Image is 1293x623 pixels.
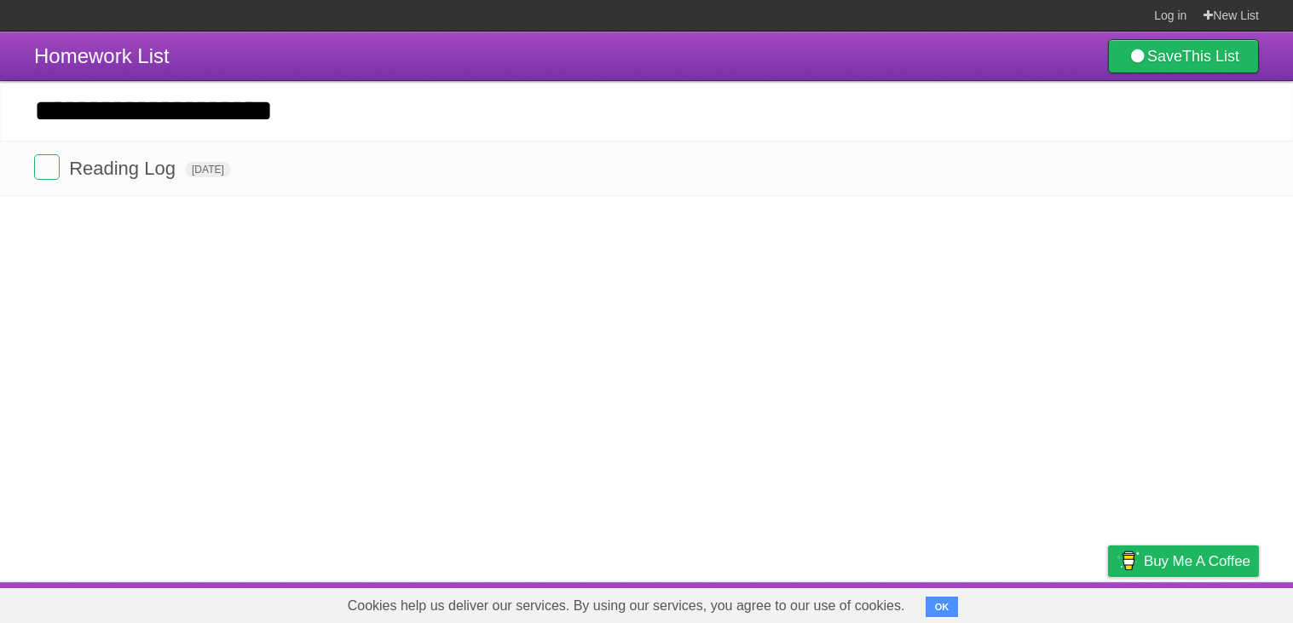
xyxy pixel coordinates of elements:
a: Developers [938,586,1007,619]
a: About [881,586,917,619]
span: Buy me a coffee [1144,546,1250,576]
span: [DATE] [185,162,231,177]
span: Homework List [34,44,170,67]
label: Done [34,154,60,180]
button: OK [926,597,959,617]
a: Suggest a feature [1152,586,1259,619]
a: Buy me a coffee [1108,545,1259,577]
b: This List [1182,48,1239,65]
span: Reading Log [69,158,180,179]
a: Privacy [1086,586,1130,619]
a: Terms [1028,586,1065,619]
img: Buy me a coffee [1117,546,1140,575]
a: SaveThis List [1108,39,1259,73]
span: Cookies help us deliver our services. By using our services, you agree to our use of cookies. [331,589,922,623]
